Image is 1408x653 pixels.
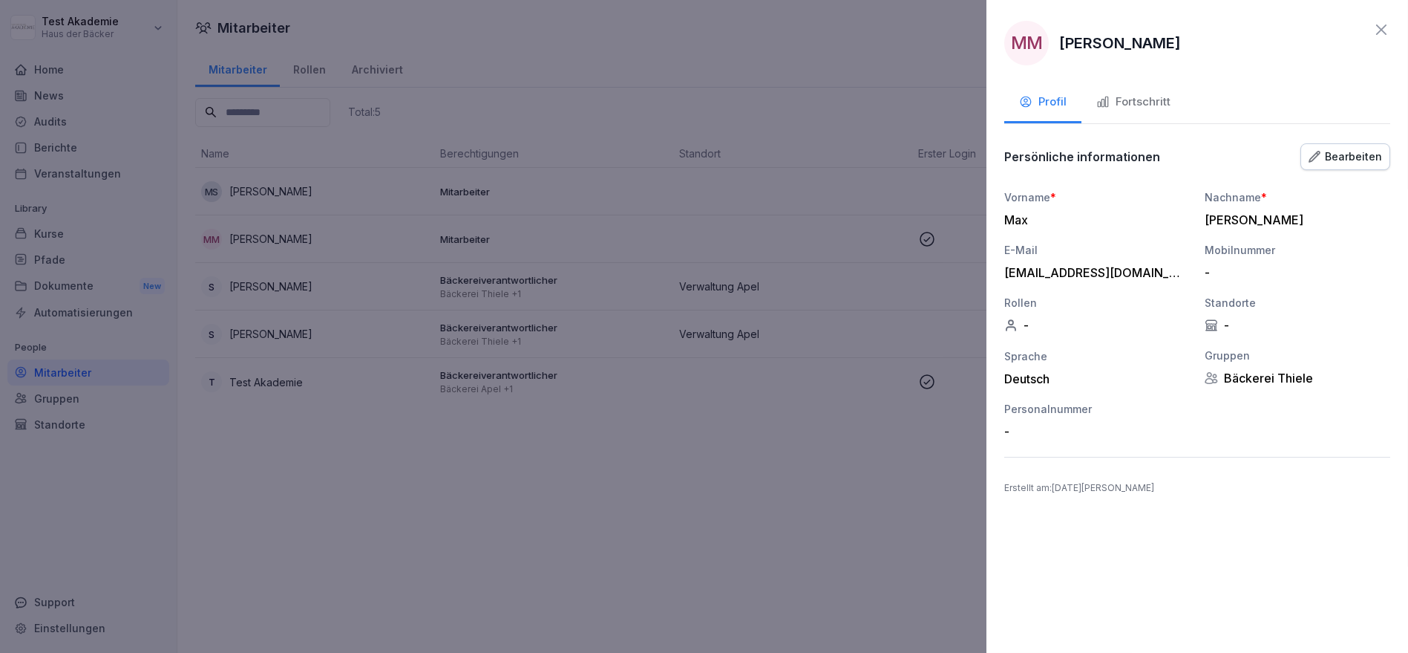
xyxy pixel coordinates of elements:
[1205,348,1390,363] div: Gruppen
[1019,94,1067,111] div: Profil
[1205,265,1383,280] div: -
[1059,32,1181,54] p: [PERSON_NAME]
[1081,83,1185,123] button: Fortschritt
[1004,424,1182,439] div: -
[1004,242,1190,258] div: E-Mail
[1004,149,1160,164] p: Persönliche informationen
[1309,149,1382,165] div: Bearbeiten
[1205,212,1383,227] div: [PERSON_NAME]
[1205,295,1390,311] div: Standorte
[1004,295,1190,311] div: Rollen
[1004,189,1190,205] div: Vorname
[1205,318,1390,333] div: -
[1004,265,1182,280] div: [EMAIL_ADDRESS][DOMAIN_NAME]
[1004,371,1190,386] div: Deutsch
[1096,94,1170,111] div: Fortschritt
[1205,242,1390,258] div: Mobilnummer
[1004,348,1190,364] div: Sprache
[1004,318,1190,333] div: -
[1205,371,1390,386] div: Bäckerei Thiele
[1205,189,1390,205] div: Nachname
[1004,83,1081,123] button: Profil
[1004,481,1390,495] p: Erstellt am : [DATE][PERSON_NAME]
[1300,143,1390,170] button: Bearbeiten
[1004,21,1049,65] div: MM
[1004,401,1190,417] div: Personalnummer
[1004,212,1182,227] div: Max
